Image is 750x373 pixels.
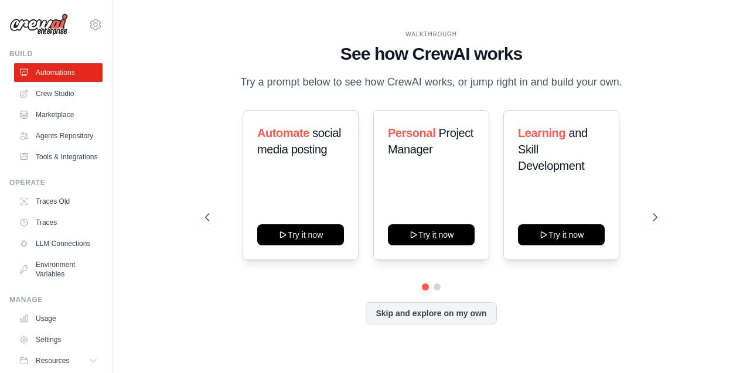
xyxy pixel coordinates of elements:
[9,295,103,304] div: Manage
[257,126,341,156] span: social media posting
[14,213,103,232] a: Traces
[14,351,103,370] button: Resources
[14,330,103,349] a: Settings
[14,84,103,103] a: Crew Studio
[14,148,103,166] a: Tools & Integrations
[388,126,473,156] span: Project Manager
[518,126,588,172] span: and Skill Development
[518,224,605,245] button: Try it now
[9,13,68,36] img: Logo
[257,224,344,245] button: Try it now
[14,309,103,328] a: Usage
[205,30,657,39] div: WALKTHROUGH
[14,63,103,82] a: Automations
[36,356,69,365] span: Resources
[9,49,103,59] div: Build
[9,178,103,187] div: Operate
[14,105,103,124] a: Marketplace
[14,192,103,211] a: Traces Old
[14,255,103,283] a: Environment Variables
[257,126,309,139] span: Automate
[366,302,496,324] button: Skip and explore on my own
[205,43,657,64] h1: See how CrewAI works
[234,74,628,91] p: Try a prompt below to see how CrewAI works, or jump right in and build your own.
[14,126,103,145] a: Agents Repository
[388,126,435,139] span: Personal
[518,126,565,139] span: Learning
[388,224,475,245] button: Try it now
[14,234,103,253] a: LLM Connections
